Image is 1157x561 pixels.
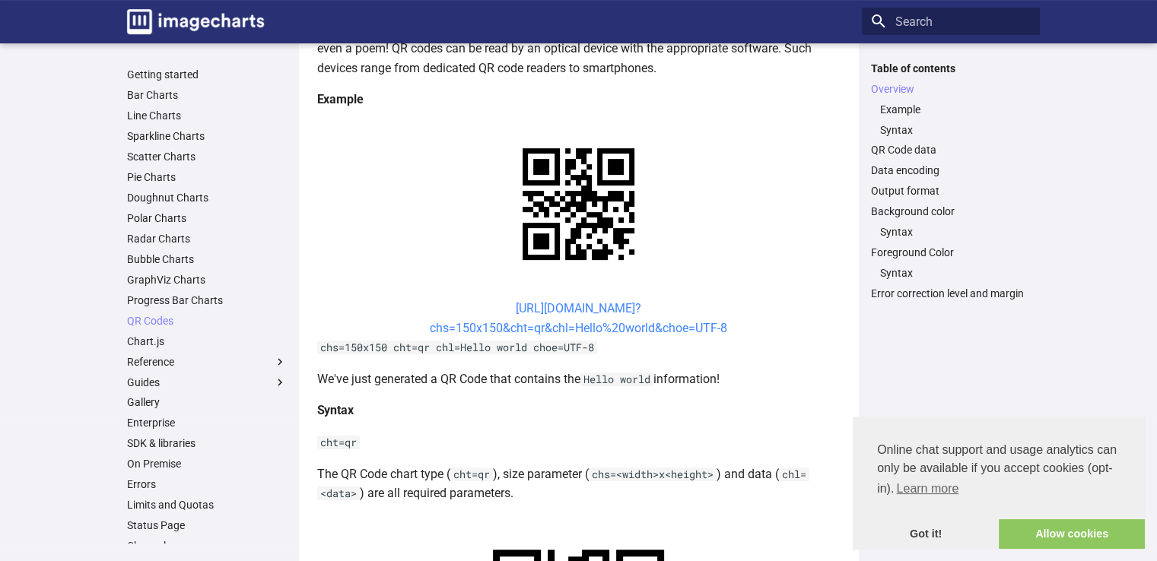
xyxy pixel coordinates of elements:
[862,8,1040,35] input: Search
[127,314,287,328] a: QR Codes
[450,467,493,481] code: cht=qr
[127,9,264,34] img: logo
[871,204,1031,218] a: Background color
[127,498,287,512] a: Limits and Quotas
[317,90,841,109] h4: Example
[880,266,1031,280] a: Syntax
[127,191,287,204] a: Doughnut Charts
[317,369,841,389] p: We've just generated a QR Code that contains the information!
[127,88,287,102] a: Bar Charts
[880,103,1031,116] a: Example
[871,246,1031,259] a: Foreground Color
[580,372,653,386] code: Hello world
[880,123,1031,137] a: Syntax
[853,417,1145,549] div: cookieconsent
[871,163,1031,177] a: Data encoding
[127,252,287,266] a: Bubble Charts
[871,287,1031,300] a: Error correction level and margin
[127,376,287,389] label: Guides
[999,519,1145,550] a: allow cookies
[127,211,287,225] a: Polar Charts
[496,122,661,287] img: chart
[871,143,1031,157] a: QR Code data
[127,436,287,450] a: SDK & libraries
[127,477,287,491] a: Errors
[127,150,287,163] a: Scatter Charts
[127,416,287,429] a: Enterprise
[127,232,287,246] a: Radar Charts
[121,3,270,40] a: Image-Charts documentation
[127,273,287,287] a: GraphViz Charts
[127,457,287,471] a: On Premise
[127,109,287,122] a: Line Charts
[871,103,1031,137] nav: Overview
[877,441,1120,500] span: Online chat support and usage analytics can only be available if you accept cookies (opt-in).
[871,225,1031,239] nav: Background color
[317,436,360,449] code: cht=qr
[127,293,287,307] a: Progress Bar Charts
[127,129,287,143] a: Sparkline Charts
[127,395,287,409] a: Gallery
[317,341,597,354] code: chs=150x150 cht=qr chl=Hello world choe=UTF-8
[862,62,1040,301] nav: Table of contents
[871,266,1031,280] nav: Foreground Color
[127,68,287,81] a: Getting started
[127,334,287,348] a: Chart.js
[871,184,1031,198] a: Output format
[127,518,287,532] a: Status Page
[894,477,961,500] a: learn more about cookies
[589,467,717,481] code: chs=<width>x<height>
[317,401,841,420] h4: Syntax
[127,355,287,369] label: Reference
[430,301,727,335] a: [URL][DOMAIN_NAME]?chs=150x150&cht=qr&chl=Hello%20world&choe=UTF-8
[862,62,1040,75] label: Table of contents
[853,519,999,550] a: dismiss cookie message
[880,225,1031,239] a: Syntax
[127,539,287,553] a: Changelog
[127,170,287,184] a: Pie Charts
[317,464,841,503] p: The QR Code chart type ( ), size parameter ( ) and data ( ) are all required parameters.
[871,82,1031,96] a: Overview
